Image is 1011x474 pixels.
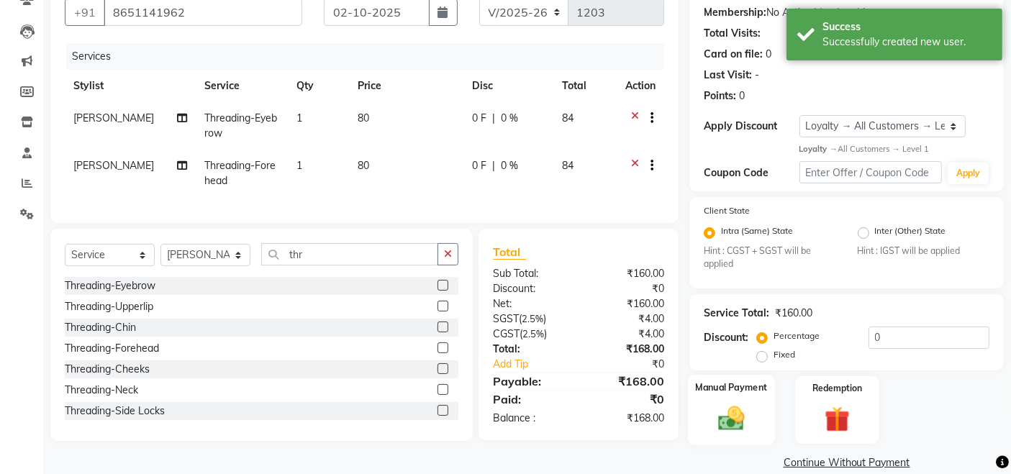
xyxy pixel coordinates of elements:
[579,342,675,357] div: ₹168.00
[774,329,820,342] label: Percentage
[522,328,544,339] span: 2.5%
[492,111,495,126] span: |
[704,204,750,217] label: Client State
[493,327,520,340] span: CGST
[482,373,579,390] div: Payable:
[799,143,989,155] div: All Customers → Level 1
[501,111,518,126] span: 0 %
[204,159,276,187] span: Threading-Forehead
[704,165,799,181] div: Coupon Code
[774,348,795,361] label: Fixed
[710,404,753,434] img: _cash.svg
[579,311,675,327] div: ₹4.00
[704,88,736,104] div: Points:
[296,159,302,172] span: 1
[482,296,579,311] div: Net:
[482,266,579,281] div: Sub Total:
[817,404,858,435] img: _gift.svg
[799,161,942,183] input: Enter Offer / Coupon Code
[358,159,369,172] span: 80
[721,224,793,242] label: Intra (Same) State
[822,19,992,35] div: Success
[617,70,664,102] th: Action
[858,245,989,257] small: Hint : IGST will be applied
[704,330,748,345] div: Discount:
[66,43,675,70] div: Services
[766,47,771,62] div: 0
[562,111,573,124] span: 84
[579,296,675,311] div: ₹160.00
[204,111,277,140] span: Threading-Eyebrow
[692,455,1001,470] a: Continue Without Payment
[349,70,463,102] th: Price
[482,327,579,342] div: ( )
[579,391,675,408] div: ₹0
[553,70,617,102] th: Total
[696,380,768,394] label: Manual Payment
[493,245,526,260] span: Total
[704,5,989,20] div: No Active Membership
[704,47,763,62] div: Card on file:
[704,5,766,20] div: Membership:
[65,320,136,335] div: Threading-Chin
[579,266,675,281] div: ₹160.00
[579,373,675,390] div: ₹168.00
[755,68,759,83] div: -
[562,159,573,172] span: 84
[501,158,518,173] span: 0 %
[472,111,486,126] span: 0 F
[812,382,862,395] label: Redemption
[492,158,495,173] span: |
[595,357,676,372] div: ₹0
[704,306,769,321] div: Service Total:
[65,278,155,293] div: Threading-Eyebrow
[472,158,486,173] span: 0 F
[579,281,675,296] div: ₹0
[288,70,349,102] th: Qty
[579,327,675,342] div: ₹4.00
[65,299,153,314] div: Threading-Upperlip
[482,411,579,426] div: Balance :
[522,313,543,324] span: 2.5%
[482,342,579,357] div: Total:
[482,357,594,372] a: Add Tip
[482,281,579,296] div: Discount:
[73,111,154,124] span: [PERSON_NAME]
[775,306,812,321] div: ₹160.00
[65,341,159,356] div: Threading-Forehead
[482,391,579,408] div: Paid:
[73,159,154,172] span: [PERSON_NAME]
[704,68,752,83] div: Last Visit:
[65,70,196,102] th: Stylist
[704,26,761,41] div: Total Visits:
[799,144,838,154] strong: Loyalty →
[296,111,302,124] span: 1
[704,119,799,134] div: Apply Discount
[261,243,438,265] input: Search or Scan
[65,404,165,419] div: Threading-Side Locks
[65,362,150,377] div: Threading-Cheeks
[948,163,989,184] button: Apply
[493,312,519,325] span: SGST
[358,111,369,124] span: 80
[65,383,138,398] div: Threading-Neck
[482,311,579,327] div: ( )
[739,88,745,104] div: 0
[579,411,675,426] div: ₹168.00
[704,245,835,271] small: Hint : CGST + SGST will be applied
[463,70,553,102] th: Disc
[875,224,946,242] label: Inter (Other) State
[196,70,288,102] th: Service
[822,35,992,50] div: Successfully created new user.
